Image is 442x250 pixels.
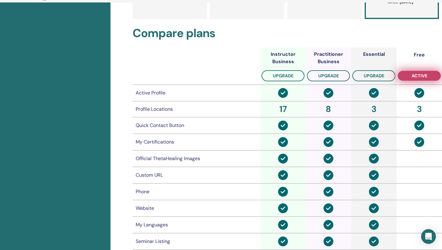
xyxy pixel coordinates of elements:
div: 3 [398,103,441,116]
img: circle-check-solid.svg [369,121,379,130]
span: upgrade [364,73,384,79]
div: Free [414,51,425,59]
img: circle-check-solid.svg [324,170,333,180]
img: circle-check-solid.svg [324,154,333,163]
button: upgrade [307,70,350,81]
img: circle-check-solid.svg [324,88,333,98]
button: upgrade [352,70,395,81]
div: 17 [262,103,304,116]
img: circle-check-solid.svg [369,88,379,98]
button: upgrade [262,70,304,81]
img: circle-check-solid.svg [278,137,288,147]
span: upgrade [318,73,339,79]
div: Open Intercom Messenger [421,229,436,244]
div: Custom URL [136,171,257,179]
div: Seminar Listing [136,238,257,245]
div: Essential [363,51,385,58]
img: circle-check-solid.svg [278,237,288,246]
img: circle-check-solid.svg [324,203,333,213]
img: circle-check-solid.svg [324,237,333,246]
div: Instructor Business [260,51,306,65]
div: Profile Locations [136,106,257,113]
div: My Certifications [136,138,257,146]
button: active [398,71,441,81]
img: circle-check-solid.svg [369,187,379,197]
div: Practitioner Business [306,51,351,65]
img: circle-check-solid.svg [278,203,288,213]
img: circle-check-solid.svg [278,220,288,230]
img: circle-check-solid.svg [324,220,333,230]
img: circle-check-solid.svg [369,237,379,246]
img: circle-check-solid.svg [369,170,379,180]
img: circle-check-solid.svg [278,170,288,180]
div: Official ThetaHealing Images [136,155,257,162]
div: Active Profile [136,89,257,97]
img: circle-check-solid.svg [278,154,288,163]
div: Quick Contact Button [136,122,257,129]
img: circle-check-solid.svg [324,137,333,147]
img: circle-check-solid.svg [278,88,288,98]
img: circle-check-solid.svg [369,220,379,230]
img: circle-check-solid.svg [278,121,288,130]
img: circle-check-solid.svg [369,203,379,213]
div: Phone [136,188,257,195]
img: circle-check-solid.svg [414,88,424,98]
span: active [412,73,427,78]
div: My Languages [136,221,257,229]
div: 8 [307,103,350,116]
div: Website [136,205,257,212]
span: upgrade [273,73,293,79]
img: circle-check-solid.svg [324,121,333,130]
h2: Compare plans [133,26,442,40]
img: circle-check-solid.svg [414,137,424,147]
img: circle-check-solid.svg [369,137,379,147]
div: 3 [352,103,395,116]
img: circle-check-solid.svg [278,187,288,197]
img: circle-check-solid.svg [369,154,379,163]
img: circle-check-solid.svg [324,187,333,197]
img: circle-check-solid.svg [414,121,424,130]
